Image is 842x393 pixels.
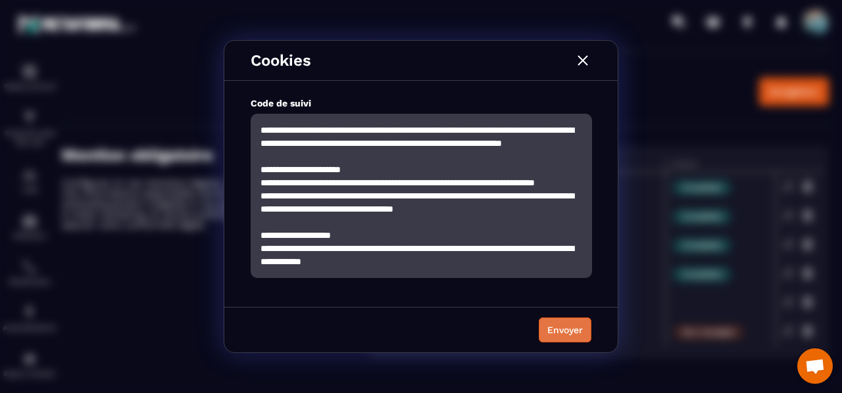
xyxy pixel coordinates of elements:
p: Cookies [251,51,311,70]
button: Envoyer [539,317,591,342]
div: Ouvrir le chat [797,348,833,384]
p: Code de suivi [251,98,591,108]
img: close-w.0bb75850.svg [574,52,591,69]
div: Envoyer [547,323,583,336]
